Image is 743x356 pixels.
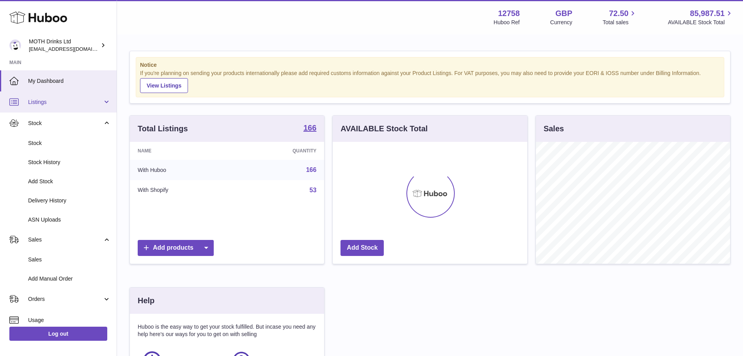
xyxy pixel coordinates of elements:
span: Stock History [28,159,111,166]
span: Total sales [603,19,637,26]
strong: Notice [140,61,720,69]
strong: 12758 [498,8,520,19]
a: Add Stock [340,240,384,256]
th: Quantity [235,142,325,160]
span: Add Manual Order [28,275,111,283]
div: Huboo Ref [494,19,520,26]
a: View Listings [140,78,188,93]
h3: Help [138,295,154,306]
h3: AVAILABLE Stock Total [340,123,427,134]
img: orders@mothdrinks.com [9,39,21,51]
div: MOTH Drinks Ltd [29,38,99,53]
span: [EMAIL_ADDRESS][DOMAIN_NAME] [29,46,115,52]
span: Add Stock [28,178,111,185]
span: Delivery History [28,197,111,204]
span: Sales [28,256,111,263]
a: 85,987.51 AVAILABLE Stock Total [668,8,734,26]
h3: Total Listings [138,123,188,134]
td: With Huboo [130,160,235,180]
span: Usage [28,317,111,324]
span: 72.50 [609,8,628,19]
span: AVAILABLE Stock Total [668,19,734,26]
div: If you're planning on sending your products internationally please add required customs informati... [140,70,720,93]
span: Orders [28,295,103,303]
span: My Dashboard [28,77,111,85]
strong: GBP [555,8,572,19]
span: Stock [28,120,103,127]
h3: Sales [544,123,564,134]
a: 53 [310,187,317,193]
span: Listings [28,98,103,106]
div: Currency [550,19,573,26]
a: 166 [303,124,316,133]
a: Add products [138,240,214,256]
td: With Shopify [130,180,235,200]
p: Huboo is the easy way to get your stock fulfilled. But incase you need any help here's our ways f... [138,323,316,338]
th: Name [130,142,235,160]
span: Stock [28,140,111,147]
strong: 166 [303,124,316,132]
a: 72.50 Total sales [603,8,637,26]
a: Log out [9,327,107,341]
span: 85,987.51 [690,8,725,19]
span: ASN Uploads [28,216,111,224]
a: 166 [306,166,317,173]
span: Sales [28,236,103,243]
